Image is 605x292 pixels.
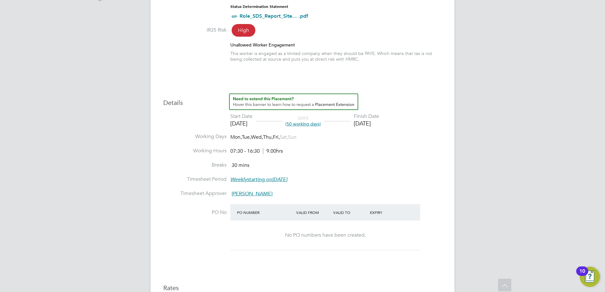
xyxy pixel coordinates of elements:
div: No PO numbers have been created. [237,232,414,239]
label: Timesheet Approver [163,190,227,197]
div: Expiry [368,207,405,218]
div: Start Date [230,113,253,120]
span: Thu, [263,134,273,140]
label: PO No [163,209,227,216]
div: Valid From [295,207,332,218]
a: Role_SDS_Report_Site... .pdf [240,13,308,19]
span: 30 mins [232,162,249,168]
span: (50 working days) [285,121,321,127]
div: [DATE] [230,120,253,127]
span: Mon, [230,134,242,140]
span: Tue, [242,134,251,140]
div: PO Number [235,207,295,218]
span: Wed, [251,134,263,140]
div: 07:30 - 16:30 [230,148,283,155]
div: This worker is engaged as a limited company when they should be PAYE. Which means that tax is not... [230,51,442,62]
div: Unallowed Worker Engagement [230,42,442,48]
h3: Rates [163,284,442,292]
em: Weekly [230,176,247,183]
label: Timesheet Period [163,176,227,183]
span: Sun [288,134,296,140]
span: High [232,24,255,37]
h3: Details [163,94,442,107]
div: Valid To [332,207,369,218]
span: Fri, [273,134,280,140]
span: [PERSON_NAME] [232,191,272,197]
button: Open Resource Center, 10 new notifications [580,267,600,287]
div: Finish Date [354,113,379,120]
strong: Status Determination Statement [230,4,288,9]
label: Working Days [163,133,227,140]
span: Sat, [280,134,288,140]
label: Working Hours [163,148,227,154]
div: 10 [579,271,585,279]
div: [DATE] [354,120,379,127]
span: starting on [230,176,287,183]
label: IR35 Risk [163,27,227,33]
label: Breaks [163,162,227,168]
button: How to extend a Placement? [229,94,358,110]
div: DAYS [282,115,324,127]
span: 9.00hrs [263,148,283,154]
em: [DATE] [272,176,287,183]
